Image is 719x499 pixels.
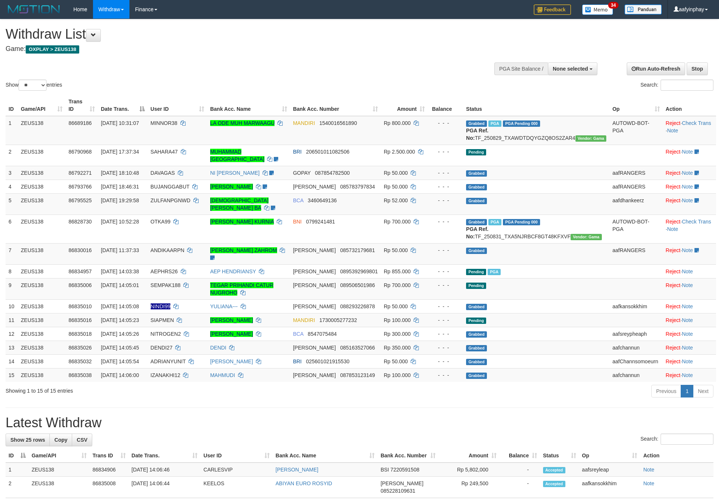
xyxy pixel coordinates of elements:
[101,149,139,155] span: [DATE] 17:37:34
[29,463,90,477] td: ZEUS138
[503,219,540,225] span: PGA Pending
[384,184,408,190] span: Rp 50.000
[431,344,460,351] div: - - -
[101,170,139,176] span: [DATE] 18:10:48
[6,449,29,463] th: ID: activate to sort column descending
[293,170,311,176] span: GOPAY
[553,66,588,72] span: None selected
[151,247,184,253] span: ANDIKAARPN
[500,463,540,477] td: -
[68,149,92,155] span: 86790968
[663,243,716,264] td: ·
[666,149,681,155] a: Reject
[466,345,487,351] span: Grabbed
[151,120,177,126] span: MINNOR38
[290,95,381,116] th: Bank Acc. Number: activate to sort column ascending
[308,331,337,337] span: Copy 8547075484 to clipboard
[466,331,487,338] span: Grabbed
[6,193,18,215] td: 5
[682,219,711,225] a: Check Trans
[6,145,18,166] td: 2
[68,197,92,203] span: 86795525
[666,170,681,176] a: Reject
[682,268,693,274] a: Note
[488,219,501,225] span: Marked by aafsreyleap
[431,268,460,275] div: - - -
[18,145,65,166] td: ZEUS138
[384,149,415,155] span: Rp 2.500.000
[431,371,460,379] div: - - -
[306,358,350,364] span: Copy 025601021915530 to clipboard
[151,303,171,309] span: Nama rekening ada tanda titik/strip, harap diedit
[466,170,487,177] span: Grabbed
[273,449,378,463] th: Bank Acc. Name: activate to sort column ascending
[68,282,92,288] span: 86835006
[439,449,500,463] th: Amount: activate to sort column ascending
[466,120,487,127] span: Grabbed
[101,358,139,364] span: [DATE] 14:05:54
[428,95,463,116] th: Balance
[101,331,139,337] span: [DATE] 14:05:26
[466,128,488,141] b: PGA Ref. No:
[693,385,713,397] a: Next
[18,354,65,368] td: ZEUS138
[6,45,472,53] h4: Game:
[384,317,411,323] span: Rp 100.000
[6,384,294,395] div: Showing 1 to 15 of 15 entries
[663,341,716,354] td: ·
[151,282,181,288] span: SEMPAK188
[466,184,487,190] span: Grabbed
[500,449,540,463] th: Balance: activate to sort column ascending
[151,317,174,323] span: SIAPMEN
[6,95,18,116] th: ID
[431,358,460,365] div: - - -
[68,268,92,274] span: 86834957
[306,219,335,225] span: Copy 0799241481 to clipboard
[101,120,139,126] span: [DATE] 10:31:07
[609,193,662,215] td: aafdhankeerz
[293,184,336,190] span: [PERSON_NAME]
[466,359,487,365] span: Grabbed
[6,341,18,354] td: 13
[276,480,332,486] a: ABIYAN EURO ROSYID
[682,303,693,309] a: Note
[6,327,18,341] td: 12
[466,248,487,254] span: Grabbed
[494,62,548,75] div: PGA Site Balance /
[293,317,315,323] span: MANDIRI
[6,313,18,327] td: 11
[18,264,65,278] td: ZEUS138
[151,197,190,203] span: ZULFANPGNWD
[384,219,411,225] span: Rp 700.000
[571,234,602,240] span: Vendor URL: https://trx31.1velocity.biz
[6,278,18,299] td: 9
[466,219,487,225] span: Grabbed
[431,281,460,289] div: - - -
[431,148,460,155] div: - - -
[207,95,290,116] th: Bank Acc. Name: activate to sort column ascending
[609,368,662,382] td: aafchannun
[151,219,171,225] span: OTKA99
[6,116,18,145] td: 1
[210,184,253,190] a: [PERSON_NAME]
[340,184,375,190] span: Copy 085783797834 to clipboard
[210,282,273,296] a: TEGAR PRIHANDI CATUR NUGROHO
[643,467,654,473] a: Note
[431,169,460,177] div: - - -
[101,197,139,203] span: [DATE] 19:29:58
[6,354,18,368] td: 14
[643,480,654,486] a: Note
[431,119,460,127] div: - - -
[6,27,472,42] h1: Withdraw List
[101,345,139,351] span: [DATE] 14:05:45
[340,303,375,309] span: Copy 088293226878 to clipboard
[151,358,186,364] span: ADRIANYUNIT
[68,219,92,225] span: 86828730
[293,345,336,351] span: [PERSON_NAME]
[384,197,408,203] span: Rp 52.000
[129,463,201,477] td: [DATE] 14:06:46
[663,180,716,193] td: ·
[463,95,609,116] th: Status
[663,145,716,166] td: ·
[609,341,662,354] td: aafchannun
